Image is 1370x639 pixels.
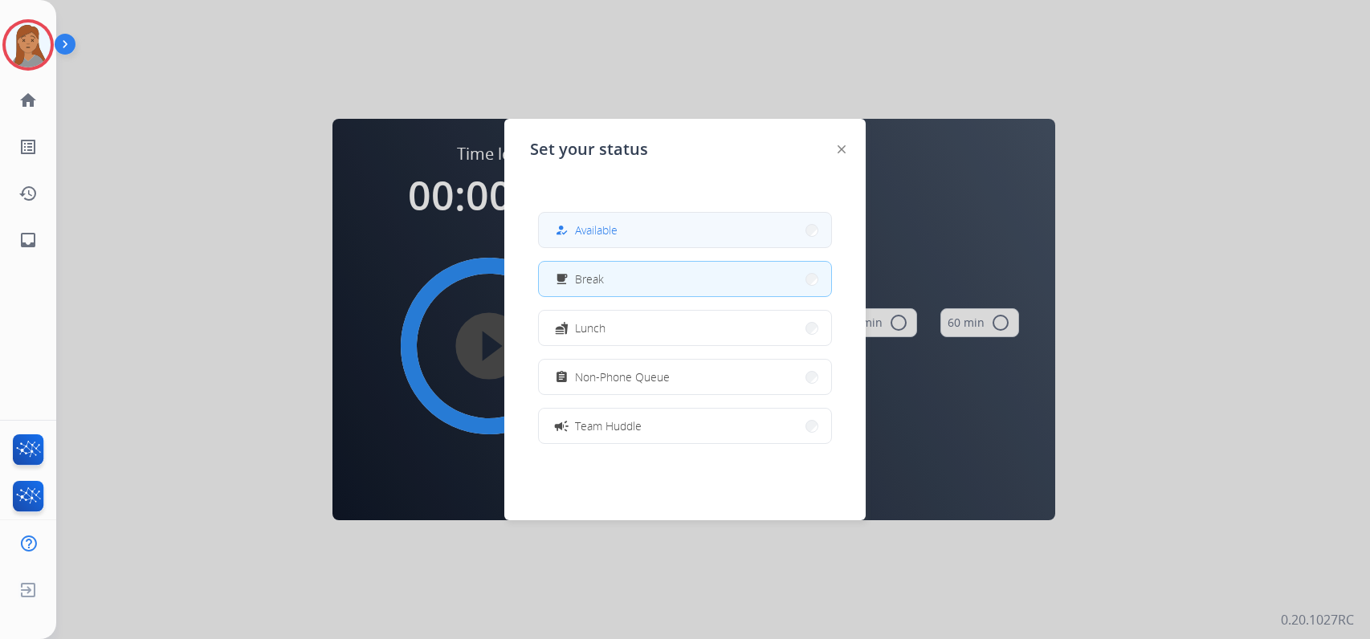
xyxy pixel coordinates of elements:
[18,230,38,250] mat-icon: inbox
[575,417,642,434] span: Team Huddle
[539,360,831,394] button: Non-Phone Queue
[838,145,846,153] img: close-button
[1281,610,1354,629] p: 0.20.1027RC
[6,22,51,67] img: avatar
[18,184,38,203] mat-icon: history
[555,272,569,286] mat-icon: free_breakfast
[575,222,618,238] span: Available
[18,137,38,157] mat-icon: list_alt
[575,319,605,336] span: Lunch
[530,138,648,161] span: Set your status
[575,368,670,385] span: Non-Phone Queue
[575,271,604,287] span: Break
[539,311,831,345] button: Lunch
[539,262,831,296] button: Break
[553,417,569,433] mat-icon: campaign
[555,223,569,237] mat-icon: how_to_reg
[18,91,38,110] mat-icon: home
[539,409,831,443] button: Team Huddle
[539,213,831,247] button: Available
[555,321,569,335] mat-icon: fastfood
[555,370,569,384] mat-icon: assignment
